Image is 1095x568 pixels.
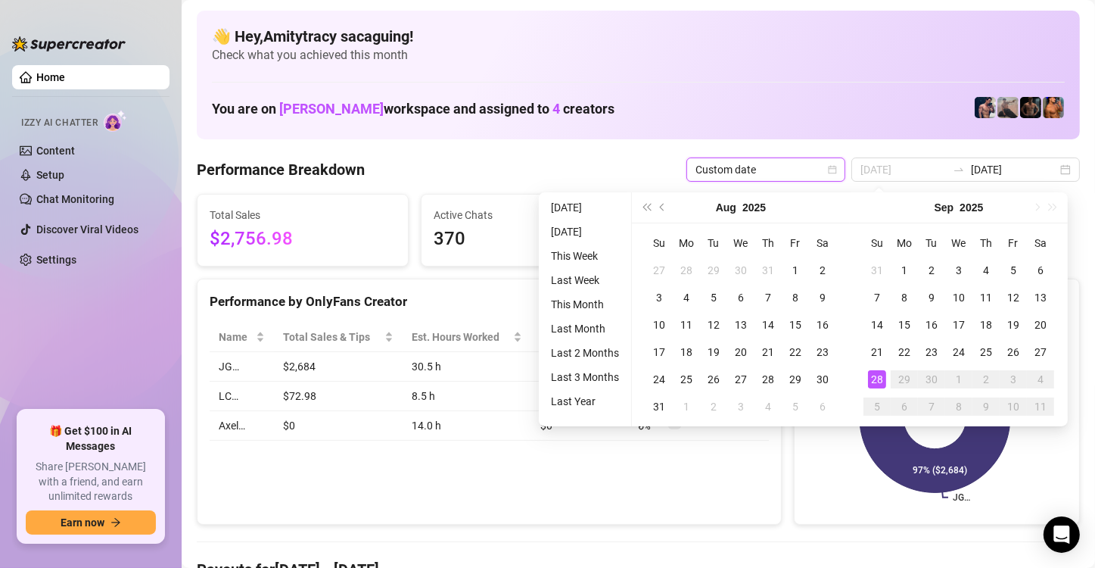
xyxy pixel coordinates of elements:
td: 2025-10-08 [945,393,972,420]
h4: Performance Breakdown [197,159,365,180]
a: Discover Viral Videos [36,223,138,236]
td: 2025-08-17 [645,339,673,366]
img: logo-BBDzfeDw.svg [12,36,126,51]
th: Mo [673,229,700,257]
td: 2025-08-04 [673,284,700,311]
td: 2025-08-29 [782,366,809,393]
div: 30 [813,370,832,389]
div: 28 [759,370,777,389]
span: arrow-right [110,517,121,528]
span: Share [PERSON_NAME] with a friend, and earn unlimited rewards [26,460,156,504]
div: 28 [868,370,886,389]
div: 17 [650,343,668,361]
td: 2025-09-09 [918,284,945,311]
div: 29 [895,370,913,389]
td: 2025-08-03 [645,284,673,311]
td: 2025-10-05 [863,393,891,420]
td: 2025-08-02 [809,257,836,284]
td: 2025-09-16 [918,311,945,339]
div: 3 [732,398,750,416]
img: LC [997,97,1019,118]
span: 🎁 Get $100 in AI Messages [26,424,156,454]
td: 2025-08-23 [809,339,836,366]
li: [DATE] [545,198,625,217]
div: 19 [1004,316,1022,334]
td: 2025-08-25 [673,366,700,393]
td: 2025-08-12 [700,311,727,339]
span: to [953,164,965,176]
td: 2025-09-03 [727,393,754,420]
span: 370 [434,225,620,254]
div: Performance by OnlyFans Creator [210,292,769,312]
li: Last 2 Months [545,344,625,362]
li: Last Year [545,392,625,410]
div: 15 [895,316,913,334]
div: 11 [1031,398,1050,416]
div: 11 [977,289,995,307]
td: 2025-10-06 [891,393,918,420]
th: Total Sales & Tips [274,323,402,352]
div: 4 [1031,370,1050,389]
th: Su [645,229,673,257]
th: Mo [891,229,918,257]
div: 24 [950,343,968,361]
div: 3 [950,261,968,279]
div: 14 [868,316,886,334]
div: 1 [950,370,968,389]
button: Choose a month [935,192,954,223]
span: calendar [828,165,837,174]
a: Home [36,71,65,83]
span: Earn now [61,517,104,529]
td: 2025-07-27 [645,257,673,284]
li: Last 3 Months [545,368,625,386]
div: 27 [732,370,750,389]
div: 4 [759,398,777,416]
div: 20 [732,343,750,361]
td: 2025-09-11 [972,284,1000,311]
input: Start date [860,161,947,178]
td: 2025-09-01 [673,393,700,420]
div: 28 [677,261,695,279]
td: 2025-08-26 [700,366,727,393]
th: Su [863,229,891,257]
div: 18 [677,343,695,361]
li: [DATE] [545,223,625,241]
div: 7 [759,289,777,307]
div: 7 [868,289,886,307]
td: $0 [274,411,402,441]
td: 2025-08-01 [782,257,809,284]
td: 2025-08-14 [754,311,782,339]
td: 2025-09-28 [863,366,891,393]
div: 6 [1031,261,1050,279]
div: 6 [813,398,832,416]
td: 2025-09-23 [918,339,945,366]
div: 13 [1031,289,1050,307]
th: We [945,229,972,257]
button: Last year (Control + left) [638,192,655,223]
div: 6 [732,289,750,307]
div: 20 [1031,316,1050,334]
td: 2025-10-10 [1000,393,1027,420]
td: $88 [531,352,629,382]
td: 2025-10-02 [972,366,1000,393]
td: 2025-09-19 [1000,311,1027,339]
td: 2025-08-30 [809,366,836,393]
td: 2025-09-10 [945,284,972,311]
text: JG… [953,492,970,503]
div: 10 [650,316,668,334]
img: AI Chatter [104,110,127,132]
td: 2025-09-30 [918,366,945,393]
div: 11 [677,316,695,334]
div: 9 [813,289,832,307]
li: This Week [545,247,625,265]
td: 2025-09-22 [891,339,918,366]
div: 29 [786,370,804,389]
td: 2025-10-09 [972,393,1000,420]
div: Open Intercom Messenger [1044,517,1080,553]
div: 13 [732,316,750,334]
td: 2025-09-18 [972,311,1000,339]
th: Tu [700,229,727,257]
div: 12 [1004,289,1022,307]
th: Th [972,229,1000,257]
td: 2025-08-22 [782,339,809,366]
